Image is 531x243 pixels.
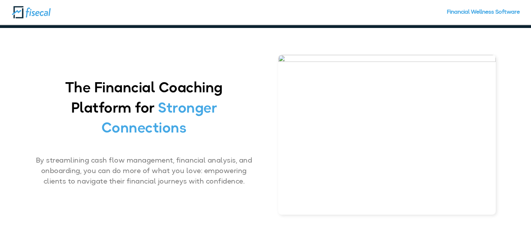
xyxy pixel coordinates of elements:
img: Screenshot 2024-01-09 150540 [278,55,496,215]
img: Fisecal [12,6,51,19]
span: Stronger Connections [102,102,217,136]
h2: By streamlining cash flow management, financial analysis, and onboarding, you can do more of what... [35,156,253,191]
a: Financial Wellness Software [447,10,520,24]
span: The Financial Coaching Platform for [65,82,223,116]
